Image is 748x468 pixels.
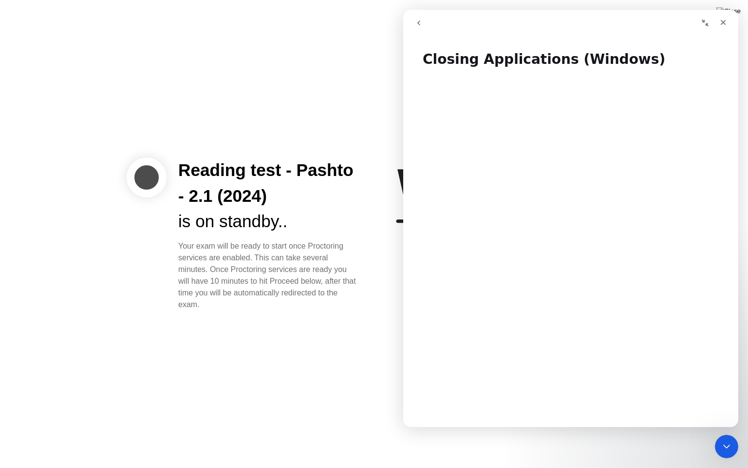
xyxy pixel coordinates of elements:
[178,209,358,234] div: is on standby..
[716,7,741,15] img: Close
[178,240,358,311] div: Your exam will be ready to start once Proctoring services are enabled. This can take several minu...
[178,157,358,209] div: Reading test - Pashto - 2.1 (2024)
[403,10,738,427] iframe: Intercom live chat
[715,435,738,458] iframe: Intercom live chat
